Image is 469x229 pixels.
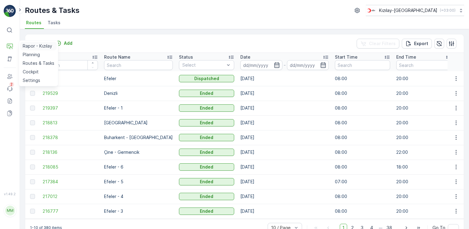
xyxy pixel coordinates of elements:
span: 219397 [43,105,98,111]
td: 20:00 [393,189,455,204]
td: 08:00 [332,160,393,174]
div: Toggle Row Selected [30,209,35,214]
p: Add [64,40,72,46]
input: Search [396,60,452,70]
td: [DATE] [237,115,332,130]
p: Select [182,62,225,68]
td: 20:00 [393,115,455,130]
p: Ended [200,90,213,96]
p: Ended [200,208,213,214]
input: Search [104,60,173,70]
p: Ended [200,164,213,170]
img: k%C4%B1z%C4%B1lay_D5CCths.png [366,7,377,14]
td: 08:00 [332,130,393,145]
td: [DATE] [237,101,332,115]
p: Kızılay-[GEOGRAPHIC_DATA] [379,7,437,14]
div: Toggle Row Selected [30,106,35,111]
span: Routes [26,20,41,26]
input: dd/mm/yyyy [287,60,329,70]
div: Toggle Row Selected [30,135,35,140]
span: 217384 [43,179,98,185]
button: Ended [179,163,234,171]
td: [DATE] [237,189,332,204]
td: [DATE] [237,86,332,101]
td: Efeler - 3 [101,204,176,219]
p: Route Name [104,54,130,60]
td: [DATE] [237,145,332,160]
div: MM [5,206,15,215]
td: 20:00 [393,204,455,219]
td: 08:00 [332,189,393,204]
div: Toggle Row Selected [30,179,35,184]
p: Status [179,54,193,60]
p: Ended [200,105,213,111]
td: Denizli [101,86,176,101]
td: [DATE] [237,71,332,86]
button: Clear Filters [357,39,399,49]
td: Efeler - 5 [101,174,176,189]
p: Ended [200,193,213,200]
button: Ended [179,119,234,126]
p: Ended [200,120,213,126]
button: Ended [179,134,234,141]
p: Ended [200,179,213,185]
a: 217012 [43,193,98,200]
p: Start Time [335,54,358,60]
a: 219529 [43,90,98,96]
td: [DATE] [237,174,332,189]
td: [GEOGRAPHIC_DATA] [101,115,176,130]
button: Add [53,40,75,47]
td: 20:00 [393,174,455,189]
a: 218813 [43,120,98,126]
td: 18:00 [393,160,455,174]
input: dd/mm/yyyy [240,60,282,70]
div: Toggle Row Selected [30,165,35,169]
td: 08:00 [332,204,393,219]
button: Kızılay-[GEOGRAPHIC_DATA](+03:00) [366,5,464,16]
button: Dispatched [179,75,234,82]
button: MM [4,197,16,224]
a: 220751 [43,76,98,82]
a: 218085 [43,164,98,170]
td: Efeler - 1 [101,101,176,115]
td: 08:00 [332,86,393,101]
td: 08:00 [332,71,393,86]
button: Ended [179,193,234,200]
input: Search [335,60,390,70]
p: Export [414,41,428,47]
td: 08:00 [332,101,393,115]
td: Buharkent - [GEOGRAPHIC_DATA] [101,130,176,145]
p: Ended [200,149,213,155]
input: Search [43,60,98,70]
button: Ended [179,149,234,156]
span: v 1.49.2 [4,192,16,196]
td: [DATE] [237,204,332,219]
p: Date [240,54,250,60]
img: logo [4,5,16,17]
td: 08:00 [332,145,393,160]
button: Ended [179,178,234,185]
span: 216777 [43,208,98,214]
td: Çine - Germencik [101,145,176,160]
td: Efeler [101,71,176,86]
p: Ended [200,134,213,141]
p: ( +03:00 ) [440,8,455,13]
div: Toggle Row Selected [30,194,35,199]
span: Tasks [48,20,60,26]
p: Dispatched [194,76,219,82]
div: Toggle Row Selected [30,150,35,155]
td: 08:00 [332,115,393,130]
button: Ended [179,90,234,97]
div: Toggle Row Selected [30,91,35,96]
span: 218136 [43,149,98,155]
p: Routes [33,39,52,48]
p: Routes & Tasks [25,6,79,15]
p: 2 [10,82,13,87]
p: Clear Filters [369,41,396,47]
p: End Time [396,54,416,60]
td: 20:00 [393,71,455,86]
